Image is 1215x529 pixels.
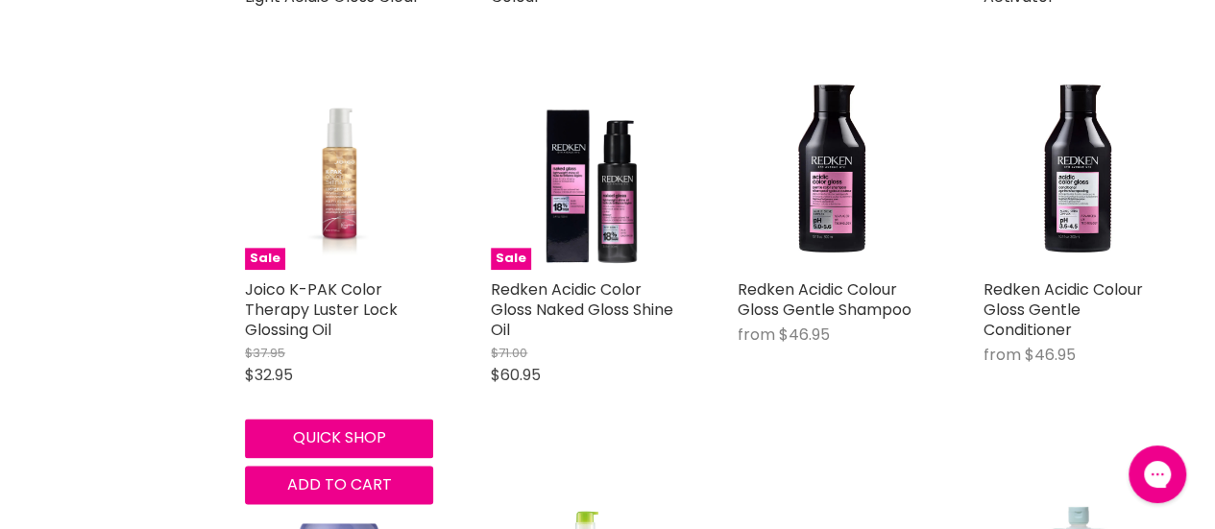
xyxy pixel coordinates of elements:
[491,344,527,362] span: $71.00
[245,466,433,504] button: Add to cart
[738,278,911,321] a: Redken Acidic Colour Gloss Gentle Shampoo
[245,82,433,270] a: Joico K-PAK Color Therapy Luster Lock Glossing OilSale
[287,473,392,495] span: Add to cart
[491,364,541,386] span: $60.95
[984,278,1143,341] a: Redken Acidic Colour Gloss Gentle Conditioner
[491,278,673,341] a: Redken Acidic Color Gloss Naked Gloss Shine Oil
[1025,344,1076,366] span: $46.95
[738,324,775,346] span: from
[491,248,531,270] span: Sale
[984,344,1021,366] span: from
[245,278,398,341] a: Joico K-PAK Color Therapy Luster Lock Glossing Oil
[738,82,926,270] img: Redken Acidic Colour Gloss Gentle Shampoo
[491,82,679,270] a: Redken Acidic Color Gloss Naked Gloss Shine OilSale
[779,324,830,346] span: $46.95
[245,248,285,270] span: Sale
[984,82,1172,270] img: Redken Acidic Colour Gloss Gentle Conditioner
[1119,439,1196,510] iframe: Gorgias live chat messenger
[491,82,679,270] img: Redken Acidic Color Gloss Naked Gloss Shine Oil
[245,364,293,386] span: $32.95
[287,82,391,270] img: Joico K-PAK Color Therapy Luster Lock Glossing Oil
[245,419,433,457] button: Quick shop
[245,344,285,362] span: $37.95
